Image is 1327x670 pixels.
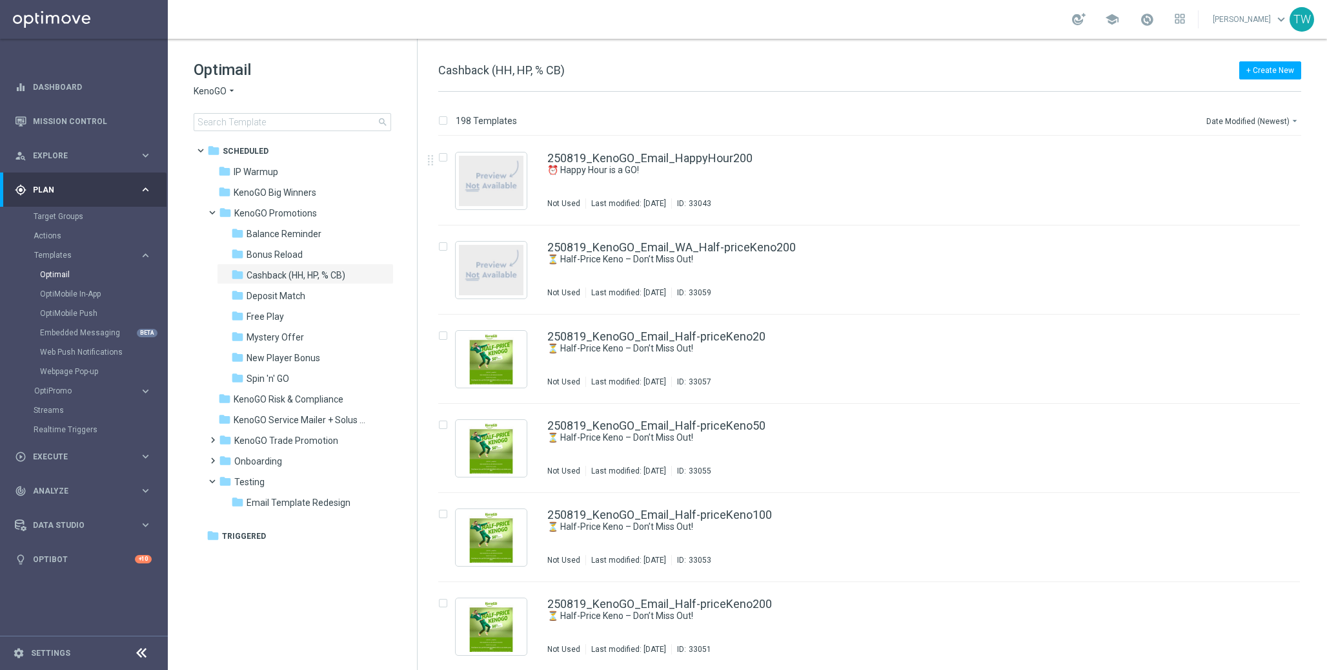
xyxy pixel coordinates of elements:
div: OptiMobile In-App [40,284,167,304]
span: Data Studio [33,521,139,529]
i: settings [13,647,25,659]
div: lightbulb Optibot +10 [14,554,152,565]
div: Target Groups [34,207,167,226]
img: noPreview.jpg [459,245,523,295]
a: 250819_KenoGO_Email_Half-priceKeno50 [547,420,765,432]
div: Last modified: [DATE] [586,466,671,476]
div: 33055 [689,466,711,476]
span: KenoGO Service Mailer + Solus eDM [234,414,367,426]
a: ⏳ Half-Price Keno – Don’t Miss Out! [547,432,1216,444]
div: ⏳ Half-Price Keno – Don’t Miss Out! [547,253,1246,266]
a: Realtime Triggers [34,424,134,435]
div: Webpage Pop-up [40,362,167,381]
div: Templates keyboard_arrow_right [34,250,152,260]
div: ID: [671,377,711,387]
div: Mission Control [15,104,152,138]
i: gps_fixed [15,184,26,196]
span: KenoGO Risk & Compliance [234,393,343,405]
a: 250819_KenoGO_Email_HappyHour200 [547,152,753,164]
i: play_circle_outline [15,451,26,463]
a: 250819_KenoGO_Email_Half-priceKeno100 [547,509,772,521]
div: Last modified: [DATE] [586,555,671,565]
div: Realtime Triggers [34,420,167,439]
i: folder [231,268,244,281]
div: 33051 [689,644,711,654]
button: equalizer Dashboard [14,82,152,92]
span: Bonus Reload [247,249,303,260]
div: +10 [135,555,152,563]
div: Mission Control [14,116,152,127]
a: Actions [34,231,134,241]
span: Balance Reminder [247,228,321,240]
i: folder [231,247,244,260]
a: Webpage Pop-up [40,366,134,377]
a: ⏳ Half-Price Keno – Don’t Miss Out! [547,521,1216,533]
i: keyboard_arrow_right [139,183,152,196]
span: Spin 'n' GO [247,373,289,384]
div: ID: [671,644,711,654]
span: Execute [33,453,139,461]
span: Triggered [222,530,266,542]
div: Optibot [15,542,152,576]
div: ⏳ Half-Price Keno – Don’t Miss Out! [547,432,1246,444]
a: Optimail [40,269,134,280]
i: folder [231,289,244,302]
span: search [378,117,388,127]
i: lightbulb [15,554,26,565]
button: person_search Explore keyboard_arrow_right [14,151,152,161]
div: Not Used [547,644,580,654]
i: keyboard_arrow_right [139,385,152,397]
i: folder [218,413,231,426]
i: keyboard_arrow_right [139,519,152,531]
a: ⏳ Half-Price Keno – Don’t Miss Out! [547,342,1216,355]
a: 250819_KenoGO_Email_WA_Half-priceKeno200 [547,242,796,253]
div: 33059 [689,288,711,298]
span: New Player Bonus [247,352,320,364]
div: Press SPACE to select this row. [425,315,1324,404]
div: Not Used [547,466,580,476]
div: Not Used [547,198,580,209]
span: OptiPromo [34,387,127,395]
button: Data Studio keyboard_arrow_right [14,520,152,530]
span: KenoGO Trade Promotion [234,435,338,446]
div: Execute [15,451,139,463]
span: school [1105,12,1119,26]
span: Email Template Redesign [247,497,350,508]
div: OptiPromo [34,387,139,395]
span: KenoGO Big Winners [234,187,316,198]
div: Press SPACE to select this row. [425,136,1324,225]
span: Analyze [33,487,139,495]
span: Testing [234,476,265,488]
a: Streams [34,405,134,415]
i: folder [231,330,244,343]
div: Not Used [547,377,580,387]
div: Last modified: [DATE] [586,377,671,387]
i: folder [231,372,244,384]
div: OptiPromo keyboard_arrow_right [34,386,152,396]
a: OptiMobile In-App [40,289,134,299]
div: Press SPACE to select this row. [425,493,1324,582]
div: Analyze [15,485,139,497]
i: equalizer [15,81,26,93]
i: arrow_drop_down [227,85,237,98]
i: track_changes [15,485,26,497]
div: Plan [15,184,139,196]
img: 33055.jpeg [459,423,523,474]
div: play_circle_outline Execute keyboard_arrow_right [14,452,152,462]
i: folder [231,227,244,240]
div: gps_fixed Plan keyboard_arrow_right [14,185,152,195]
a: Dashboard [33,70,152,104]
button: + Create New [1239,61,1301,79]
i: folder [219,434,232,446]
div: OptiPromo [34,381,167,401]
div: Dashboard [15,70,152,104]
a: 250819_KenoGO_Email_Half-priceKeno20 [547,331,765,342]
button: Date Modified (Newest)arrow_drop_down [1205,113,1301,129]
a: 250819_KenoGO_Email_Half-priceKeno200 [547,598,772,610]
a: Embedded Messaging [40,328,134,338]
img: 33053.jpeg [459,512,523,563]
a: [PERSON_NAME]keyboard_arrow_down [1211,10,1290,29]
div: ⏳ Half-Price Keno – Don’t Miss Out! [547,610,1246,622]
